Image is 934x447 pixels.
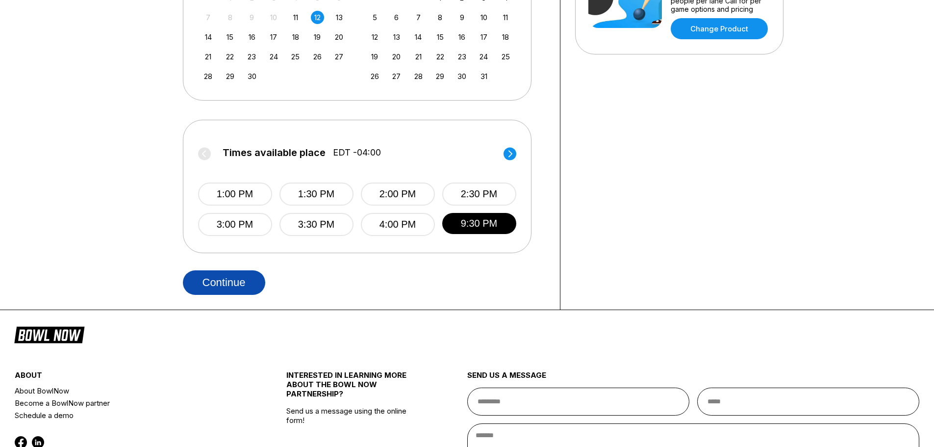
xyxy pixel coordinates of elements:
div: Choose Sunday, September 28th, 2025 [202,70,215,83]
button: 2:30 PM [442,183,516,206]
div: Choose Thursday, September 11th, 2025 [289,11,302,24]
div: Choose Wednesday, October 15th, 2025 [433,30,447,44]
div: Choose Thursday, October 16th, 2025 [455,30,469,44]
div: Choose Monday, September 15th, 2025 [224,30,237,44]
a: Schedule a demo [15,409,241,421]
div: Choose Saturday, September 20th, 2025 [332,30,346,44]
div: Choose Friday, October 17th, 2025 [477,30,490,44]
a: Become a BowlNow partner [15,397,241,409]
div: Choose Wednesday, October 22nd, 2025 [433,50,447,63]
div: Choose Monday, October 20th, 2025 [390,50,403,63]
button: Continue [183,270,265,295]
div: Choose Monday, September 29th, 2025 [224,70,237,83]
div: Choose Saturday, September 27th, 2025 [332,50,346,63]
div: Choose Sunday, October 19th, 2025 [368,50,381,63]
button: 3:30 PM [279,213,353,236]
div: Not available Monday, September 8th, 2025 [224,11,237,24]
div: Choose Tuesday, September 16th, 2025 [245,30,258,44]
button: 1:00 PM [198,183,272,206]
div: Choose Friday, September 19th, 2025 [311,30,324,44]
div: Choose Wednesday, September 17th, 2025 [267,30,280,44]
div: Choose Monday, October 13th, 2025 [390,30,403,44]
div: INTERESTED IN LEARNING MORE ABOUT THE BOWL NOW PARTNERSHIP? [286,370,422,406]
button: 2:00 PM [361,183,435,206]
span: EDT -04:00 [333,147,381,158]
div: Choose Saturday, October 11th, 2025 [499,11,512,24]
div: Choose Tuesday, September 30th, 2025 [245,70,258,83]
div: Not available Wednesday, September 10th, 2025 [267,11,280,24]
div: Choose Tuesday, October 21st, 2025 [412,50,425,63]
div: Choose Sunday, October 26th, 2025 [368,70,381,83]
div: Choose Friday, September 26th, 2025 [311,50,324,63]
div: Choose Monday, September 22nd, 2025 [224,50,237,63]
div: Choose Friday, October 10th, 2025 [477,11,490,24]
div: Choose Saturday, October 18th, 2025 [499,30,512,44]
div: Choose Wednesday, September 24th, 2025 [267,50,280,63]
div: Choose Tuesday, September 23rd, 2025 [245,50,258,63]
button: 9:30 PM [442,213,516,234]
div: Choose Tuesday, October 7th, 2025 [412,11,425,24]
div: Choose Thursday, October 9th, 2025 [455,11,469,24]
div: Not available Tuesday, September 9th, 2025 [245,11,258,24]
div: Choose Thursday, October 30th, 2025 [455,70,469,83]
a: About BowlNow [15,385,241,397]
div: Choose Sunday, September 21st, 2025 [202,50,215,63]
div: Choose Monday, October 27th, 2025 [390,70,403,83]
div: Choose Thursday, September 18th, 2025 [289,30,302,44]
div: Choose Thursday, October 23rd, 2025 [455,50,469,63]
button: 1:30 PM [279,183,353,206]
button: 3:00 PM [198,213,272,236]
div: about [15,370,241,385]
div: send us a message [467,370,920,388]
div: Choose Saturday, September 13th, 2025 [332,11,346,24]
a: Change Product [671,18,768,39]
div: Choose Saturday, October 25th, 2025 [499,50,512,63]
div: Choose Tuesday, October 28th, 2025 [412,70,425,83]
button: 4:00 PM [361,213,435,236]
span: Times available place [223,147,326,158]
div: Choose Monday, October 6th, 2025 [390,11,403,24]
div: Choose Sunday, October 5th, 2025 [368,11,381,24]
div: Choose Thursday, September 25th, 2025 [289,50,302,63]
div: Not available Sunday, September 7th, 2025 [202,11,215,24]
div: Choose Wednesday, October 29th, 2025 [433,70,447,83]
div: Choose Friday, October 24th, 2025 [477,50,490,63]
div: Choose Friday, October 31st, 2025 [477,70,490,83]
div: Choose Wednesday, October 8th, 2025 [433,11,447,24]
div: Choose Sunday, October 12th, 2025 [368,30,381,44]
div: Choose Sunday, September 14th, 2025 [202,30,215,44]
div: Choose Tuesday, October 14th, 2025 [412,30,425,44]
div: Choose Friday, September 12th, 2025 [311,11,324,24]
